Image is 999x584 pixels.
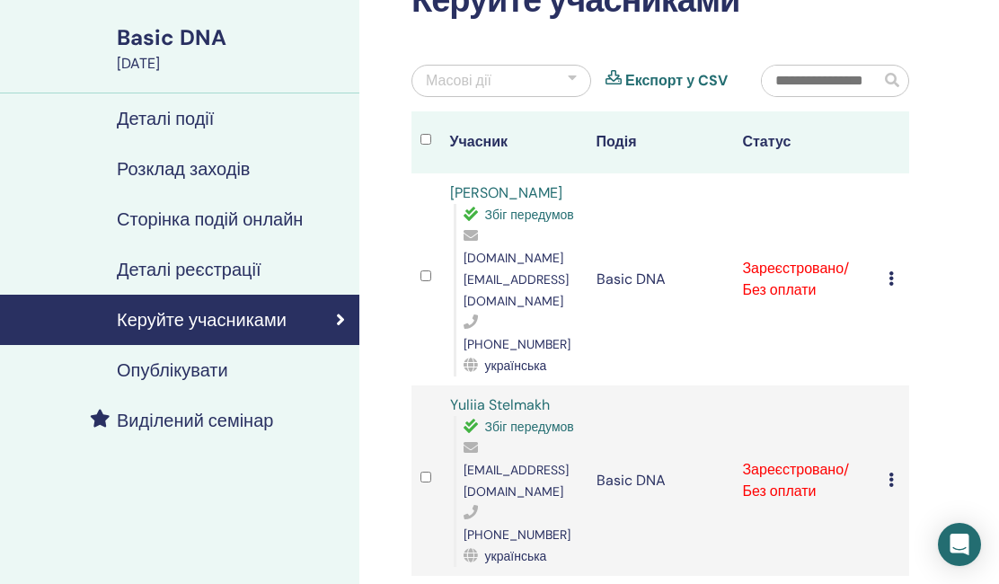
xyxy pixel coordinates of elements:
[106,22,359,75] a: Basic DNA[DATE]
[117,309,287,331] h4: Керуйте учасниками
[485,548,547,564] span: українська
[588,385,734,576] td: Basic DNA
[117,22,349,53] div: Basic DNA
[450,395,550,414] a: Yuliia Stelmakh
[117,158,250,180] h4: Розклад заходів
[450,183,562,202] a: [PERSON_NAME]
[117,259,261,280] h4: Деталі реєстрації
[485,207,574,223] span: Збіг передумов
[464,250,569,309] span: [DOMAIN_NAME][EMAIL_ADDRESS][DOMAIN_NAME]
[117,53,349,75] div: [DATE]
[938,523,981,566] div: Open Intercom Messenger
[485,358,547,374] span: українська
[117,208,303,230] h4: Сторінка подій онлайн
[464,462,569,500] span: [EMAIL_ADDRESS][DOMAIN_NAME]
[485,419,574,435] span: Збіг передумов
[117,108,214,129] h4: Деталі події
[464,526,570,543] span: [PHONE_NUMBER]
[426,70,491,92] div: Масові дії
[733,111,880,173] th: Статус
[117,359,228,381] h4: Опублікувати
[117,410,273,431] h4: Виділений семінар
[441,111,588,173] th: Учасник
[625,70,728,92] a: Експорт у CSV
[464,336,570,352] span: [PHONE_NUMBER]
[588,173,734,385] td: Basic DNA
[588,111,734,173] th: Подія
